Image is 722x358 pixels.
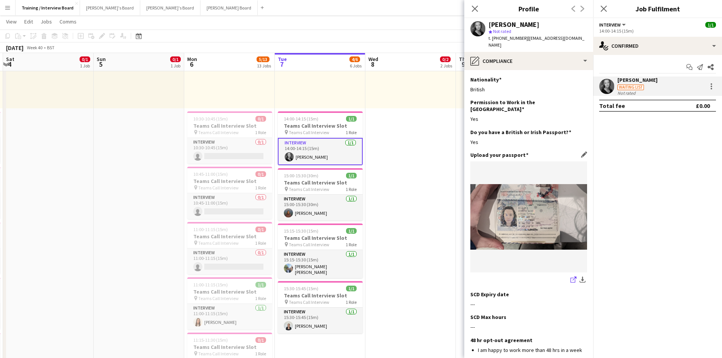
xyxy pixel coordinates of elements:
div: [DATE] [6,44,23,52]
span: 1 Role [255,295,266,301]
div: 6 Jobs [350,63,362,69]
app-job-card: 10:30-10:45 (15m)0/1Teams Call Interview Slot Teams Call Interview1 RoleInterview0/110:30-10:45 (... [187,111,272,164]
div: 1 Job [171,63,180,69]
span: | [EMAIL_ADDRESS][DOMAIN_NAME] [489,35,584,48]
h3: Teams Call Interview Slot [187,344,272,350]
span: 7 [277,60,287,69]
div: Yes [470,139,587,145]
button: Training / Interview Board [16,0,80,15]
app-job-card: 10:45-11:00 (15m)0/1Teams Call Interview Slot Teams Call Interview1 RoleInterview0/110:45-11:00 (... [187,167,272,219]
span: Wed [368,56,378,63]
span: 11:15-11:30 (15m) [193,337,228,343]
span: 10:30-10:45 (15m) [193,116,228,122]
span: Teams Call Interview [198,185,239,191]
span: 0/1 [255,171,266,177]
h3: Teams Call Interview Slot [278,122,363,129]
span: Teams Call Interview [198,295,239,301]
span: 0/1 [255,227,266,232]
span: 0/1 [80,56,90,62]
span: Mon [187,56,197,63]
div: --- [470,324,587,330]
h3: Do you have a British or Irish Passport? [470,129,571,136]
div: British [470,86,587,93]
span: Edit [24,18,33,25]
h3: SCD Max hours [470,314,506,320]
span: Teams Call Interview [289,242,329,247]
app-job-card: 11:00-11:15 (15m)1/1Teams Call Interview Slot Teams Call Interview1 RoleInterview1/111:00-11:15 (... [187,277,272,330]
div: 15:15-15:30 (15m)1/1Teams Call Interview Slot Teams Call Interview1 RoleInterview1/115:15-15:30 (... [278,224,363,278]
span: 1 Role [346,186,357,192]
div: 2 Jobs [440,63,452,69]
div: Yes [470,116,587,122]
div: 1 Job [80,63,90,69]
span: 4/6 [349,56,360,62]
span: Sat [6,56,14,63]
span: Tue [278,56,287,63]
div: Total fee [599,102,625,109]
span: 1 Role [346,299,357,305]
div: 14:00-14:15 (15m) [599,28,716,34]
a: View [3,17,20,27]
span: Interview [599,22,621,28]
h3: Profile [464,4,593,14]
h3: SCD Expiry date [470,291,509,298]
span: 1/1 [346,116,357,122]
h3: Teams Call Interview Slot [278,234,363,241]
span: Teams Call Interview [289,186,329,192]
div: Compliance [464,52,593,70]
img: PXL_20230309_154140800.jpg [470,184,587,250]
span: Teams Call Interview [289,299,329,305]
h3: Permission to Work in the [GEOGRAPHIC_DATA] [470,99,581,113]
span: 0/1 [255,337,266,343]
span: 1/1 [705,22,716,28]
button: [PERSON_NAME]'s Board [140,0,200,15]
h3: Teams Call Interview Slot [278,292,363,299]
span: Teams Call Interview [198,240,239,246]
h3: Teams Call Interview Slot [187,122,272,129]
button: [PERSON_NAME] Board [200,0,258,15]
div: £0.00 [696,102,710,109]
h3: Upload your passport [470,152,528,158]
div: Waiting list [617,84,644,90]
div: [PERSON_NAME] [617,77,658,83]
h3: Teams Call Interview Slot [187,288,272,295]
span: 14:00-14:15 (15m) [284,116,318,122]
app-job-card: 15:30-15:45 (15m)1/1Teams Call Interview Slot Teams Call Interview1 RoleInterview1/115:30-15:45 (... [278,281,363,333]
span: 1 Role [346,242,357,247]
span: 5/13 [257,56,269,62]
button: Interview [599,22,627,28]
button: [PERSON_NAME]'s Board [80,0,140,15]
app-card-role: Interview1/115:30-15:45 (15m)[PERSON_NAME] [278,308,363,333]
span: Thu [459,56,468,63]
div: Not rated [617,90,637,96]
h3: Job Fulfilment [593,4,722,14]
app-card-role: Interview0/110:45-11:00 (15m) [187,193,272,219]
span: Teams Call Interview [198,130,239,135]
span: 9 [458,60,468,69]
div: 14:00-14:15 (15m)1/1Teams Call Interview Slot Teams Call Interview1 RoleInterview1/114:00-14:15 (... [278,111,363,165]
span: Week 40 [25,45,44,50]
span: 1 Role [255,240,266,246]
span: Comms [60,18,77,25]
span: Teams Call Interview [289,130,329,135]
span: Not rated [493,28,511,34]
span: 11:00-11:15 (15m) [193,227,228,232]
app-job-card: 15:00-15:30 (30m)1/1Teams Call Interview Slot Teams Call Interview1 RoleInterview1/115:00-15:30 (... [278,168,363,220]
app-card-role: Interview1/111:00-11:15 (15m)[PERSON_NAME] [187,304,272,330]
a: Comms [56,17,80,27]
span: Sun [97,56,106,63]
div: 11:00-11:15 (15m)0/1Teams Call Interview Slot Teams Call Interview1 RoleInterview0/111:00-11:15 (... [187,222,272,274]
span: 1 Role [255,130,266,135]
span: 1/1 [346,228,357,234]
span: 1 Role [346,130,357,135]
div: [PERSON_NAME] [489,21,539,28]
span: 1/1 [346,286,357,291]
span: 1 Role [255,351,266,356]
span: 15:00-15:30 (30m) [284,173,318,178]
span: 0/2 [440,56,451,62]
span: 1/1 [255,282,266,288]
